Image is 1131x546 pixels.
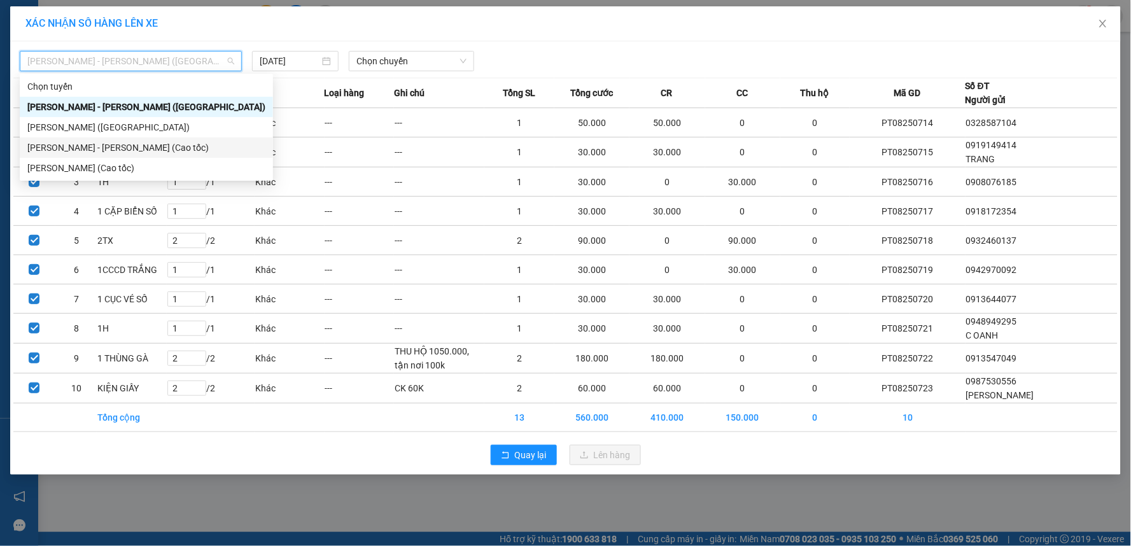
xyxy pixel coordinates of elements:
[97,403,167,432] td: Tổng cộng
[780,255,850,284] td: 0
[966,294,1017,304] span: 0913644077
[255,284,325,314] td: Khác
[503,86,535,100] span: Tổng SL
[850,255,966,284] td: PT08250719
[255,226,325,255] td: Khác
[394,374,484,403] td: CK 60K
[484,137,554,167] td: 1
[554,197,629,226] td: 30.000
[554,284,629,314] td: 30.000
[97,226,167,255] td: 2TX
[629,137,705,167] td: 30.000
[27,141,265,155] div: [PERSON_NAME] - [PERSON_NAME] (Cao tốc)
[122,41,251,59] div: 0987530556
[705,255,780,284] td: 30.000
[484,226,554,255] td: 2
[554,108,629,137] td: 50.000
[629,197,705,226] td: 30.000
[167,374,255,403] td: / 2
[55,314,97,344] td: 8
[484,255,554,284] td: 1
[629,226,705,255] td: 0
[325,167,395,197] td: ---
[255,108,325,137] td: Khác
[894,86,921,100] span: Mã GD
[966,330,999,340] span: C OANH
[484,403,554,432] td: 13
[554,167,629,197] td: 30.000
[966,79,1006,107] div: Số ĐT Người gửi
[27,161,265,175] div: [PERSON_NAME] (Cao tốc)
[11,11,31,24] span: Gửi:
[966,154,995,164] span: TRANG
[255,344,325,374] td: Khác
[780,226,850,255] td: 0
[850,167,966,197] td: PT08250716
[255,167,325,197] td: Khác
[705,403,780,432] td: 150.000
[705,197,780,226] td: 0
[167,197,255,226] td: / 1
[394,197,484,226] td: ---
[629,284,705,314] td: 30.000
[27,100,265,114] div: [PERSON_NAME] - [PERSON_NAME] ([GEOGRAPHIC_DATA])
[55,226,97,255] td: 5
[501,451,510,461] span: rollback
[325,344,395,374] td: ---
[780,344,850,374] td: 0
[20,158,273,178] div: Hồ Chí Minh - Phan Thiết (Cao tốc)
[554,374,629,403] td: 60.000
[20,97,273,117] div: Phan Thiết - Hồ Chí Minh (Ghế)
[484,108,554,137] td: 1
[20,76,273,97] div: Chọn tuyến
[629,403,705,432] td: 410.000
[780,137,850,167] td: 0
[705,314,780,344] td: 0
[629,108,705,137] td: 50.000
[484,197,554,226] td: 1
[629,167,705,197] td: 0
[554,226,629,255] td: 90.000
[966,118,1017,128] span: 0328587104
[515,448,547,462] span: Quay lại
[255,374,325,403] td: Khác
[394,255,484,284] td: ---
[554,344,629,374] td: 180.000
[97,344,167,374] td: 1 THÙNG GÀ
[55,167,97,197] td: 3
[554,137,629,167] td: 30.000
[167,167,255,197] td: / 1
[554,403,629,432] td: 560.000
[966,265,1017,275] span: 0942970092
[484,374,554,403] td: 2
[629,255,705,284] td: 0
[260,54,320,68] input: 14/08/2025
[97,374,167,403] td: KIỆN GIẤY
[705,374,780,403] td: 0
[167,314,255,344] td: / 1
[325,374,395,403] td: ---
[97,284,167,314] td: 1 CỤC VÉ SỐ
[705,167,780,197] td: 30.000
[55,284,97,314] td: 7
[484,344,554,374] td: 2
[780,108,850,137] td: 0
[10,81,48,95] span: Đã thu :
[20,117,273,137] div: Hồ Chí Minh - Phan Thiết (Ghế)
[966,376,1017,386] span: 0987530556
[850,137,966,167] td: PT08250715
[736,86,748,100] span: CC
[97,314,167,344] td: 1H
[325,255,395,284] td: ---
[850,197,966,226] td: PT08250717
[705,226,780,255] td: 90.000
[966,316,1017,326] span: 0948949295
[394,284,484,314] td: ---
[629,314,705,344] td: 30.000
[20,137,273,158] div: Phan Thiết - Hồ Chí Minh (Cao tốc)
[11,39,113,55] div: [PERSON_NAME]
[255,255,325,284] td: Khác
[705,137,780,167] td: 0
[850,284,966,314] td: PT08250720
[780,167,850,197] td: 0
